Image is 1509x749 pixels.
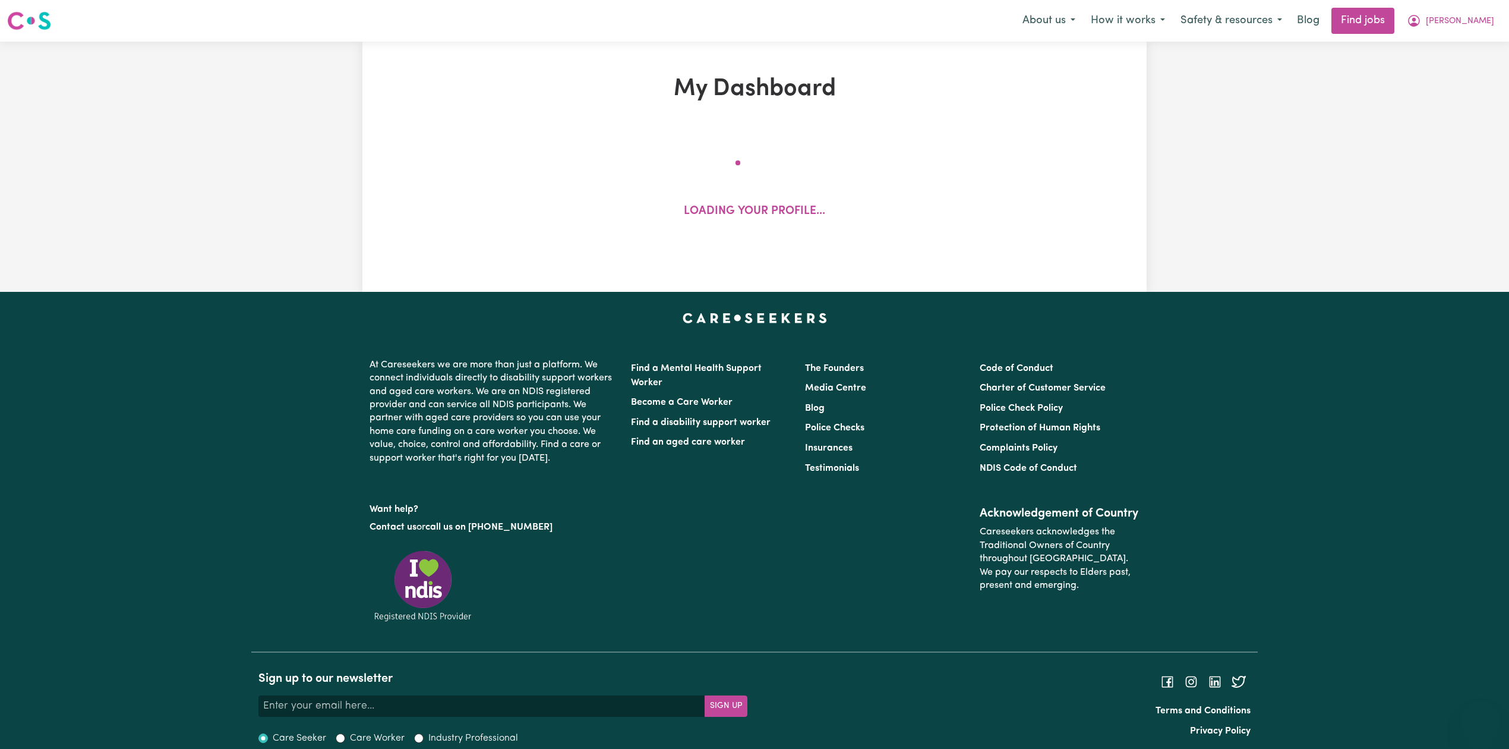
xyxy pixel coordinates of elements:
a: Code of Conduct [980,364,1053,373]
a: Testimonials [805,464,859,473]
p: At Careseekers we are more than just a platform. We connect individuals directly to disability su... [370,354,617,470]
a: Become a Care Worker [631,398,733,407]
p: Loading your profile... [684,203,825,221]
span: [PERSON_NAME] [1426,15,1494,28]
a: Contact us [370,523,416,532]
a: call us on [PHONE_NUMBER] [425,523,553,532]
p: Careseekers acknowledges the Traditional Owners of Country throughout [GEOGRAPHIC_DATA]. We pay o... [980,521,1139,597]
a: Media Centre [805,383,866,393]
h2: Acknowledgement of Country [980,506,1139,521]
label: Care Seeker [273,731,326,745]
h1: My Dashboard [500,75,1009,103]
a: Find jobs [1331,8,1394,34]
a: Police Check Policy [980,404,1063,413]
a: Follow Careseekers on Facebook [1160,677,1175,687]
a: Find a disability support worker [631,418,771,427]
button: How it works [1083,8,1173,33]
a: Protection of Human Rights [980,423,1100,433]
a: NDIS Code of Conduct [980,464,1077,473]
button: Subscribe [705,695,747,717]
a: Complaints Policy [980,443,1057,453]
a: Follow Careseekers on Twitter [1232,677,1246,687]
a: Follow Careseekers on Instagram [1184,677,1198,687]
a: Find an aged care worker [631,438,745,447]
label: Industry Professional [428,731,518,745]
input: Enter your email here... [258,695,705,717]
h2: Sign up to our newsletter [258,672,747,686]
a: Careseekers logo [7,7,51,34]
img: Careseekers logo [7,10,51,32]
a: Police Checks [805,423,864,433]
a: Privacy Policy [1190,726,1251,736]
a: The Founders [805,364,864,373]
button: My Account [1399,8,1502,33]
a: Blog [805,404,825,413]
p: or [370,516,617,539]
a: Blog [1290,8,1327,34]
a: Find a Mental Health Support Worker [631,364,762,388]
label: Care Worker [350,731,405,745]
img: Registered NDIS provider [370,549,476,623]
button: Safety & resources [1173,8,1290,33]
a: Insurances [805,443,853,453]
a: Careseekers home page [683,313,827,323]
a: Charter of Customer Service [980,383,1106,393]
a: Follow Careseekers on LinkedIn [1208,677,1222,687]
p: Want help? [370,498,617,516]
button: About us [1015,8,1083,33]
a: Terms and Conditions [1156,706,1251,716]
iframe: Button to launch messaging window [1461,701,1499,739]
